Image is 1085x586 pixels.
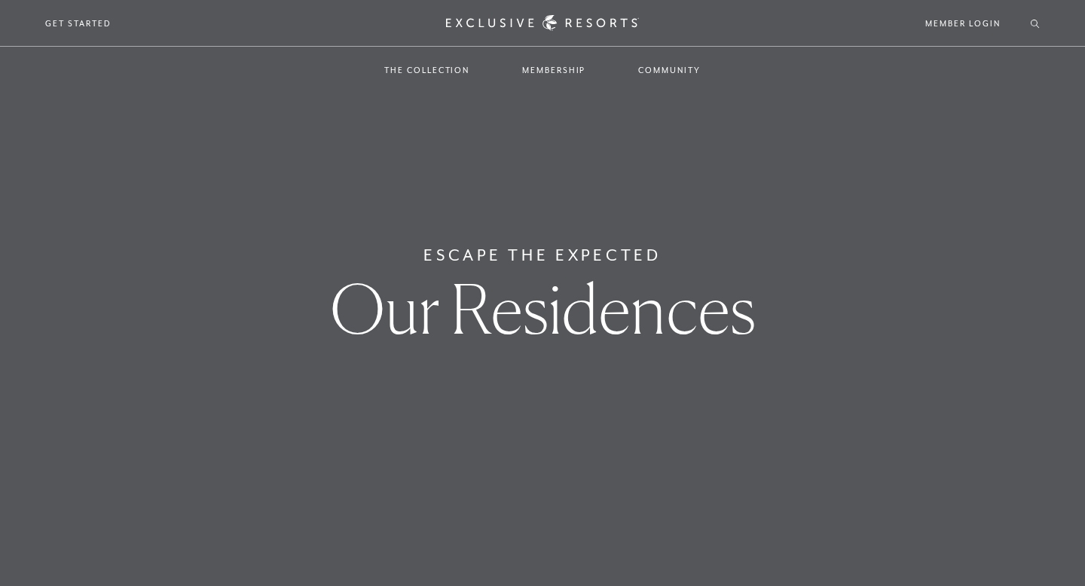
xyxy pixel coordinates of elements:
a: The Collection [369,48,484,92]
a: Get Started [45,17,111,30]
a: Membership [507,48,601,92]
a: Member Login [925,17,1000,30]
h1: Our Residences [330,275,756,343]
h6: Escape The Expected [423,243,661,267]
a: Community [623,48,715,92]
